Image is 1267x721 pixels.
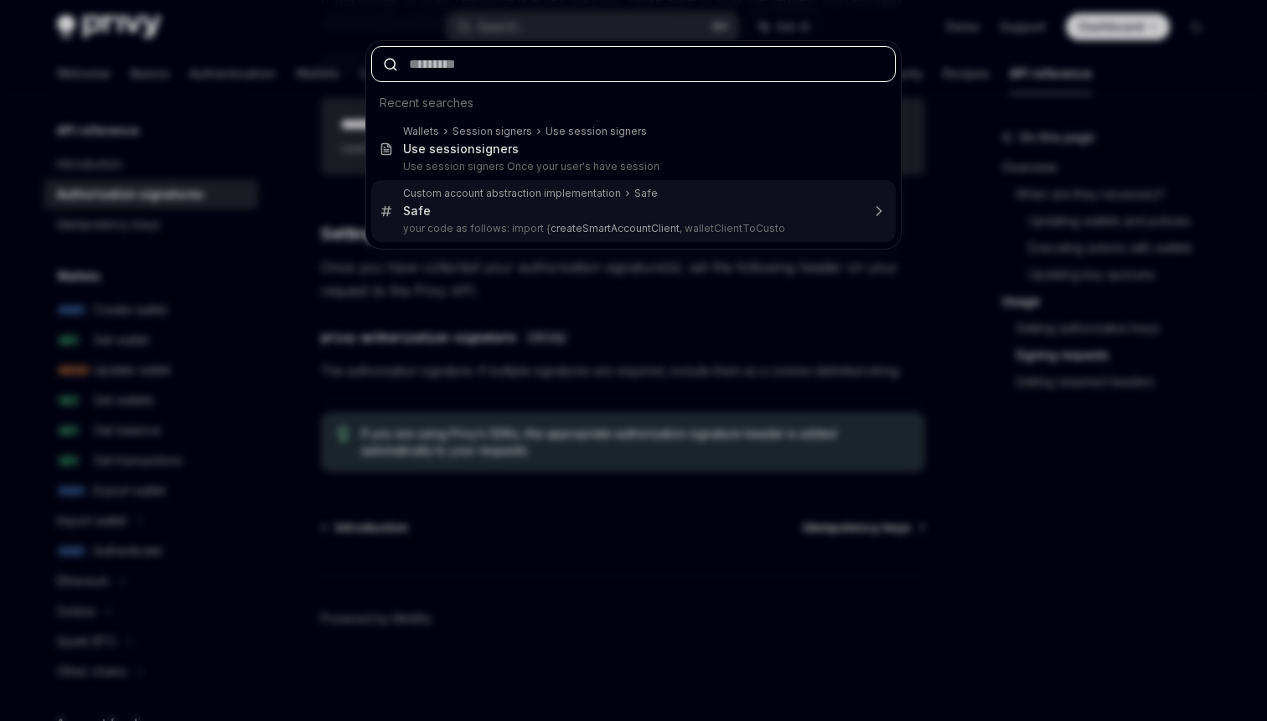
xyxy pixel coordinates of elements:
p: your code as follows: import { , walletClientToCusto [403,222,861,235]
div: Wallets [403,125,439,138]
b: signe [475,142,508,156]
span: Recent searches [380,95,473,111]
div: Safe [403,203,431,219]
div: Safe [634,187,658,200]
div: Session signers [452,125,532,138]
b: createSmartAccountClient [551,222,680,234]
p: Use session signers Once your user's have session [403,160,861,173]
div: Custom account abstraction implementation [403,187,621,200]
div: Use session rs [403,142,519,157]
div: Use session signers [546,125,647,138]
